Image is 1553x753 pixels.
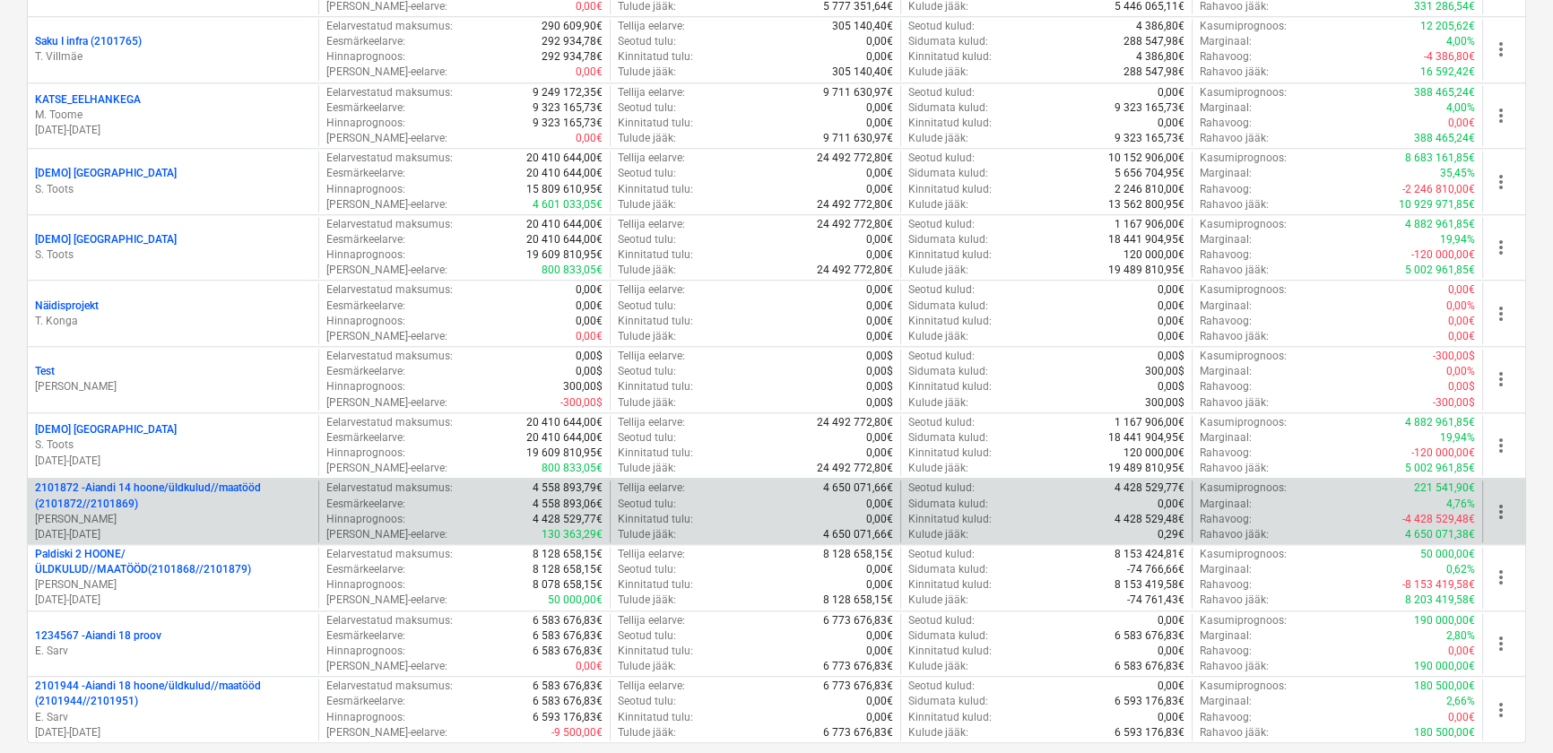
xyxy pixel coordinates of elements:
p: -4 386,80€ [1424,49,1475,65]
p: 19 489 810,95€ [1108,461,1184,476]
p: Seotud kulud : [908,282,975,298]
p: Rahavoo jääk : [1200,263,1269,278]
p: 24 492 772,80€ [817,415,893,430]
p: 0,00€ [866,314,893,329]
p: [DEMO] [GEOGRAPHIC_DATA] [35,422,177,437]
p: 9 323 165,73€ [1115,100,1184,116]
p: 288 547,98€ [1124,34,1184,49]
p: Seotud kulud : [908,85,975,100]
p: [PERSON_NAME]-eelarve : [326,329,447,344]
p: 0,00€ [576,65,603,80]
div: KATSE_EELHANKEGAM. Toome[DATE]-[DATE] [35,92,311,138]
p: 0,00€ [866,49,893,65]
p: 0,00€ [1158,497,1184,512]
p: Eelarvestatud maksumus : [326,349,453,364]
p: Marginaal : [1200,497,1252,512]
p: 0,00€ [866,166,893,181]
p: -2 246 810,00€ [1402,182,1475,197]
p: 24 492 772,80€ [817,263,893,278]
p: 5 002 961,85€ [1405,263,1475,278]
p: 16 592,42€ [1420,65,1475,80]
p: 4,76% [1446,497,1475,512]
p: [PERSON_NAME]-eelarve : [326,65,447,80]
p: 0,00€ [576,314,603,329]
p: 2101944 - Aiandi 18 hoone/üldkulud//maatööd (2101944//2101951) [35,679,311,709]
div: 1234567 -Aiandi 18 proovE. Sarv [35,628,311,659]
p: 20 410 644,00€ [526,415,603,430]
p: Kinnitatud tulu : [618,247,693,263]
p: 2101872 - Aiandi 14 hoone/üldkulud//maatööd (2101872//2101869) [35,480,311,511]
p: Hinnaprognoos : [326,446,405,461]
p: 388 465,24€ [1414,85,1475,100]
p: -300,00$ [560,395,603,411]
p: Sidumata kulud : [908,34,988,49]
p: Rahavoog : [1200,182,1252,197]
p: Seotud kulud : [908,217,975,232]
p: [DATE] - [DATE] [35,123,311,138]
p: Hinnaprognoos : [326,116,405,131]
p: Seotud tulu : [618,430,676,446]
p: 0,00€ [866,282,893,298]
p: [PERSON_NAME]-eelarve : [326,395,447,411]
p: 1 167 906,00€ [1115,217,1184,232]
p: Tulude jääk : [618,395,676,411]
p: Kulude jääk : [908,395,968,411]
p: 0,00€ [576,329,603,344]
p: 19 609 810,95€ [526,247,603,263]
p: KATSE_EELHANKEGA [35,92,141,108]
p: 4,00% [1446,100,1475,116]
p: Tulude jääk : [618,65,676,80]
p: Seotud kulud : [908,415,975,430]
p: Eesmärkeelarve : [326,430,405,446]
div: Test[PERSON_NAME] [35,364,311,394]
p: Rahavoo jääk : [1200,461,1269,476]
p: 0,00€ [866,446,893,461]
p: Kinnitatud kulud : [908,116,992,131]
p: Kasumiprognoos : [1200,349,1287,364]
p: Rahavoog : [1200,49,1252,65]
p: Kasumiprognoos : [1200,85,1287,100]
p: Seotud tulu : [618,232,676,247]
p: Hinnaprognoos : [326,182,405,197]
p: Eelarvestatud maksumus : [326,85,453,100]
p: 0,00€ [866,430,893,446]
p: Hinnaprognoos : [326,379,405,394]
p: 300,00$ [563,379,603,394]
p: 24 492 772,80€ [817,197,893,212]
p: 0,00€ [1448,329,1475,344]
p: 290 609,90€ [542,19,603,34]
p: Marginaal : [1200,166,1252,181]
p: Seotud tulu : [618,166,676,181]
p: Paldiski 2 HOONE/ÜLDKULUD//MAATÖÖD(2101868//2101879) [35,547,311,577]
p: 1 167 906,00€ [1115,415,1184,430]
div: NäidisprojektT. Konga [35,299,311,329]
p: Marginaal : [1200,100,1252,116]
p: 0,00€ [1158,282,1184,298]
p: [PERSON_NAME]-eelarve : [326,197,447,212]
p: 0,00$ [1448,379,1475,394]
p: T. Villmäe [35,49,311,65]
p: Eelarvestatud maksumus : [326,151,453,166]
p: Näidisprojekt [35,299,99,314]
p: 10 929 971,85€ [1399,197,1475,212]
div: Paldiski 2 HOONE/ÜLDKULUD//MAATÖÖD(2101868//2101879)[PERSON_NAME][DATE]-[DATE] [35,547,311,609]
p: T. Konga [35,314,311,329]
p: 0,00€ [576,282,603,298]
p: 35,45% [1440,166,1475,181]
p: Seotud tulu : [618,34,676,49]
p: Tellija eelarve : [618,151,685,166]
p: 0,00$ [1158,379,1184,394]
p: 24 492 772,80€ [817,217,893,232]
p: Seotud tulu : [618,299,676,314]
p: Eesmärkeelarve : [326,232,405,247]
p: Rahavoo jääk : [1200,329,1269,344]
p: Kasumiprognoos : [1200,282,1287,298]
p: 120 000,00€ [1124,247,1184,263]
p: 0,00€ [866,182,893,197]
p: 8 683 161,85€ [1405,151,1475,166]
p: Tulude jääk : [618,461,676,476]
p: Eelarvestatud maksumus : [326,19,453,34]
p: Hinnaprognoos : [326,247,405,263]
p: Sidumata kulud : [908,100,988,116]
p: Kinnitatud kulud : [908,182,992,197]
